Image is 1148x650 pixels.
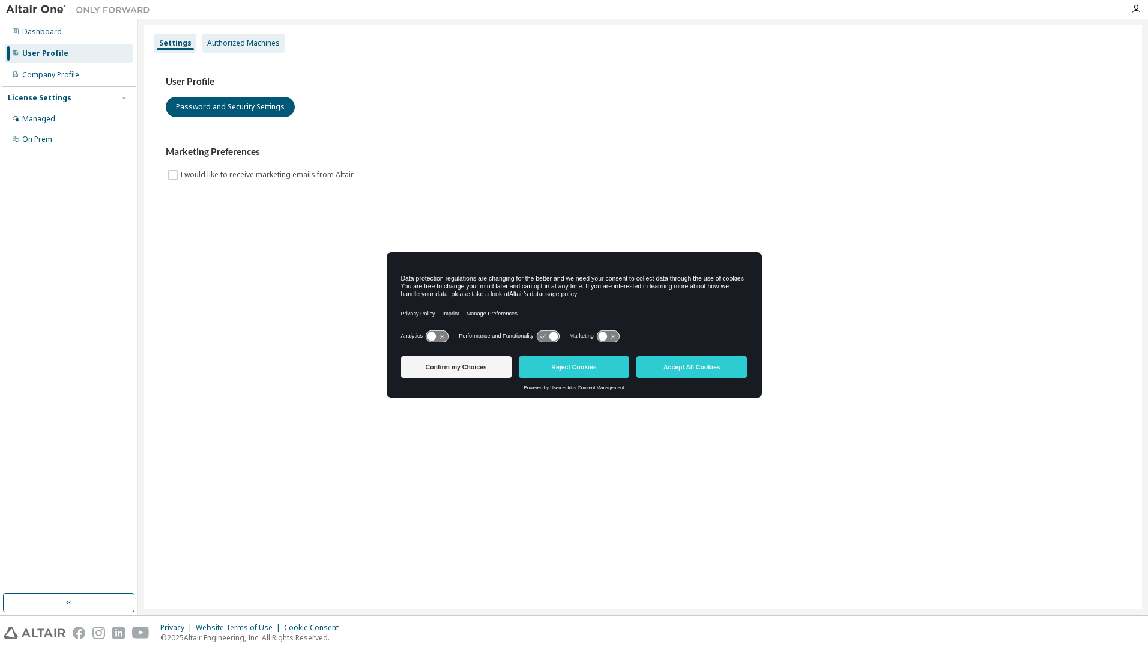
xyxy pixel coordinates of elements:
[6,4,156,16] img: Altair One
[166,97,295,117] button: Password and Security Settings
[180,168,356,182] label: I would like to receive marketing emails from Altair
[22,27,62,37] div: Dashboard
[159,38,192,48] div: Settings
[196,623,284,633] div: Website Terms of Use
[207,38,280,48] div: Authorized Machines
[8,93,71,103] div: License Settings
[22,49,68,58] div: User Profile
[73,627,85,639] img: facebook.svg
[112,627,125,639] img: linkedin.svg
[22,135,52,144] div: On Prem
[160,623,196,633] div: Privacy
[166,146,1120,158] h3: Marketing Preferences
[22,114,55,124] div: Managed
[4,627,65,639] img: altair_logo.svg
[160,633,346,643] p: © 2025 Altair Engineering, Inc. All Rights Reserved.
[132,627,150,639] img: youtube.svg
[166,76,1120,88] h3: User Profile
[284,623,346,633] div: Cookie Consent
[92,627,105,639] img: instagram.svg
[22,70,79,80] div: Company Profile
